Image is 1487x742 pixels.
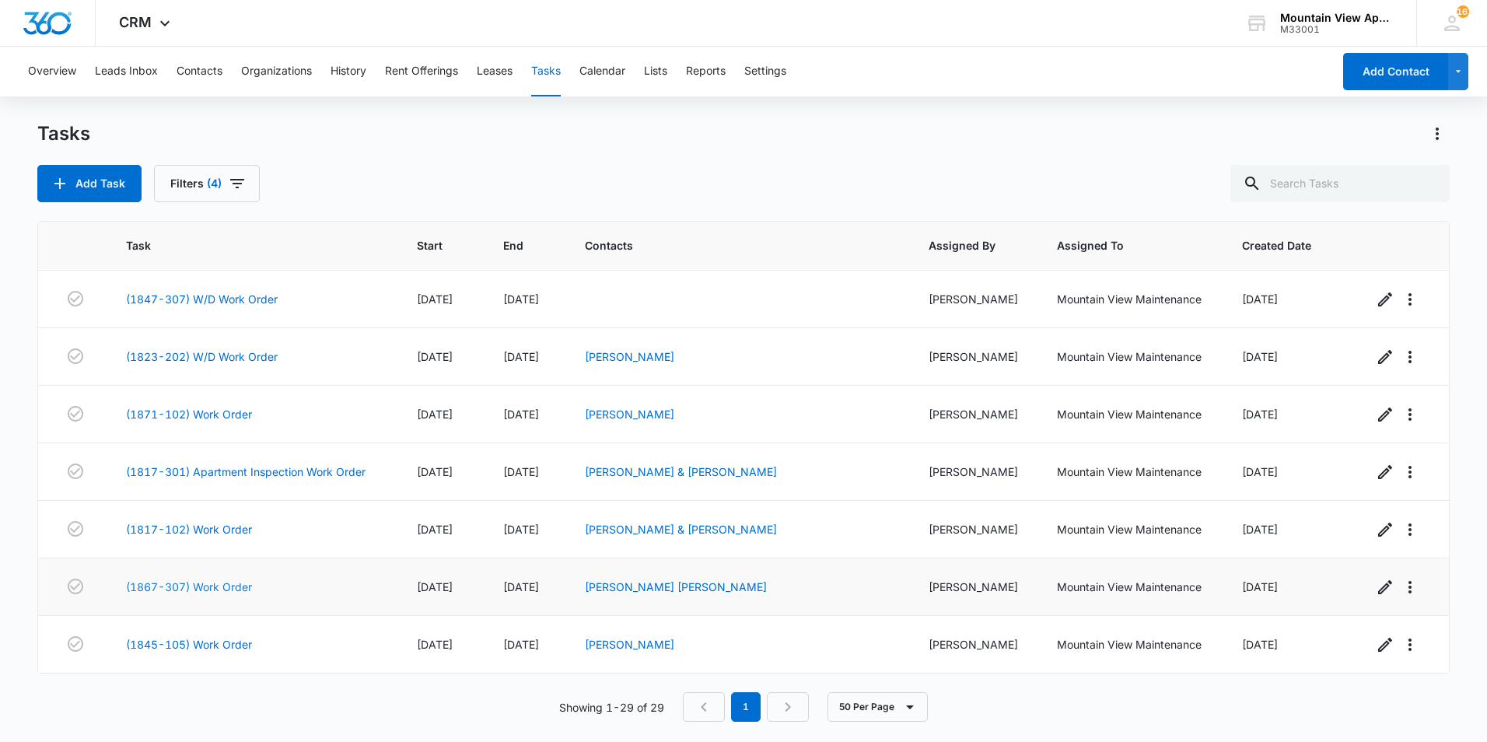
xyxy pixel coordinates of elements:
a: [PERSON_NAME] [585,638,674,651]
span: [DATE] [417,580,453,593]
button: History [331,47,366,96]
div: [PERSON_NAME] [929,406,1020,422]
span: [DATE] [503,523,539,536]
button: Lists [644,47,667,96]
span: [DATE] [417,350,453,363]
span: 167 [1457,5,1469,18]
h1: Tasks [37,122,90,145]
span: [DATE] [503,465,539,478]
a: [PERSON_NAME] & [PERSON_NAME] [585,465,777,478]
span: [DATE] [1242,638,1278,651]
span: [DATE] [1242,350,1278,363]
span: [DATE] [417,465,453,478]
button: 50 Per Page [827,692,928,722]
span: [DATE] [417,523,453,536]
button: Settings [744,47,786,96]
a: [PERSON_NAME] [PERSON_NAME] [585,580,767,593]
span: Start [417,237,444,254]
span: Created Date [1242,237,1313,254]
div: Mountain View Maintenance [1057,636,1204,653]
button: Add Contact [1343,53,1448,90]
button: Actions [1425,121,1450,146]
a: [PERSON_NAME] & [PERSON_NAME] [585,523,777,536]
span: [DATE] [503,292,539,306]
a: [PERSON_NAME] [585,408,674,421]
span: [DATE] [417,292,453,306]
span: Task [126,237,356,254]
div: notifications count [1457,5,1469,18]
div: Mountain View Maintenance [1057,579,1204,595]
span: [DATE] [503,580,539,593]
div: Mountain View Maintenance [1057,521,1204,537]
button: Tasks [531,47,561,96]
p: Showing 1-29 of 29 [559,699,664,716]
button: Organizations [241,47,312,96]
div: Mountain View Maintenance [1057,406,1204,422]
button: Leases [477,47,513,96]
button: Leads Inbox [95,47,158,96]
a: (1817-102) Work Order [126,521,252,537]
div: [PERSON_NAME] [929,348,1020,365]
a: (1823-202) W/D Work Order [126,348,278,365]
span: [DATE] [503,638,539,651]
span: (4) [207,178,222,189]
span: [DATE] [503,408,539,421]
div: [PERSON_NAME] [929,291,1020,307]
button: Calendar [579,47,625,96]
span: Contacts [585,237,869,254]
a: (1845-105) Work Order [126,636,252,653]
em: 1 [731,692,761,722]
span: [DATE] [1242,292,1278,306]
span: Assigned By [929,237,997,254]
div: account name [1280,12,1394,24]
button: Overview [28,47,76,96]
a: (1847-307) W/D Work Order [126,291,278,307]
input: Search Tasks [1230,165,1450,202]
a: (1871-102) Work Order [126,406,252,422]
button: Rent Offerings [385,47,458,96]
div: [PERSON_NAME] [929,464,1020,480]
a: (1817-301) Apartment Inspection Work Order [126,464,366,480]
div: account id [1280,24,1394,35]
span: [DATE] [1242,408,1278,421]
nav: Pagination [683,692,809,722]
span: End [503,237,525,254]
div: [PERSON_NAME] [929,636,1020,653]
span: [DATE] [1242,580,1278,593]
span: [DATE] [1242,465,1278,478]
span: [DATE] [1242,523,1278,536]
div: [PERSON_NAME] [929,521,1020,537]
span: Assigned To [1057,237,1181,254]
div: [PERSON_NAME] [929,579,1020,595]
span: [DATE] [503,350,539,363]
button: Reports [686,47,726,96]
span: [DATE] [417,408,453,421]
button: Filters(4) [154,165,260,202]
span: [DATE] [417,638,453,651]
a: [PERSON_NAME] [585,350,674,363]
button: Contacts [177,47,222,96]
div: Mountain View Maintenance [1057,291,1204,307]
a: (1867-307) Work Order [126,579,252,595]
span: CRM [119,14,152,30]
button: Add Task [37,165,142,202]
div: Mountain View Maintenance [1057,348,1204,365]
div: Mountain View Maintenance [1057,464,1204,480]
